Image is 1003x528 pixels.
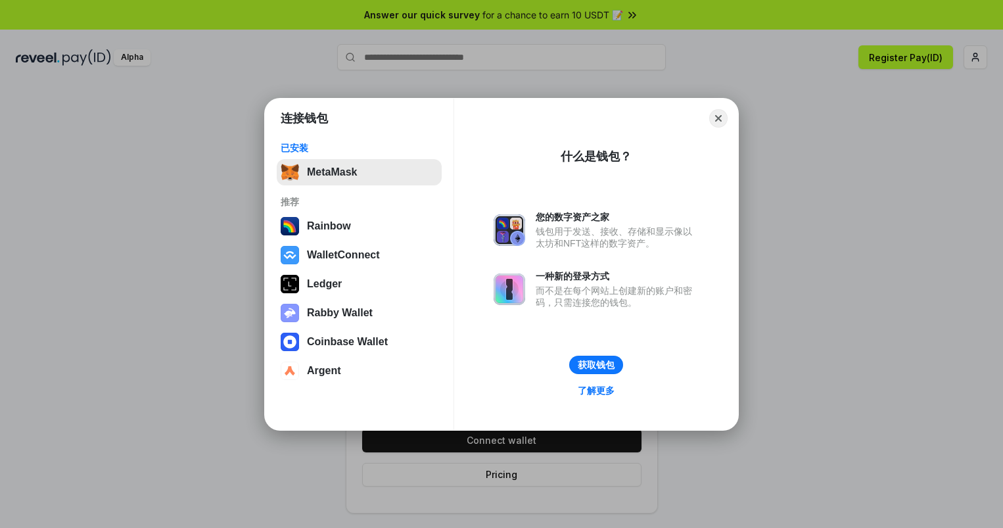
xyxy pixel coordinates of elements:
button: Ledger [277,271,442,297]
button: Close [709,109,728,128]
div: Ledger [307,278,342,290]
button: MetaMask [277,159,442,185]
div: MetaMask [307,166,357,178]
img: svg+xml,%3Csvg%20fill%3D%22none%22%20height%3D%2233%22%20viewBox%3D%220%200%2035%2033%22%20width%... [281,163,299,181]
img: svg+xml,%3Csvg%20width%3D%2228%22%20height%3D%2228%22%20viewBox%3D%220%200%2028%2028%22%20fill%3D... [281,246,299,264]
div: 钱包用于发送、接收、存储和显示像以太坊和NFT这样的数字资产。 [536,226,699,249]
img: svg+xml,%3Csvg%20width%3D%2228%22%20height%3D%2228%22%20viewBox%3D%220%200%2028%2028%22%20fill%3D... [281,362,299,380]
img: svg+xml,%3Csvg%20xmlns%3D%22http%3A%2F%2Fwww.w3.org%2F2000%2Fsvg%22%20fill%3D%22none%22%20viewBox... [494,274,525,305]
div: 您的数字资产之家 [536,211,699,223]
div: 获取钱包 [578,359,615,371]
img: svg+xml,%3Csvg%20xmlns%3D%22http%3A%2F%2Fwww.w3.org%2F2000%2Fsvg%22%20width%3D%2228%22%20height%3... [281,275,299,293]
div: 推荐 [281,196,438,208]
button: Coinbase Wallet [277,329,442,355]
button: Rainbow [277,213,442,239]
div: Coinbase Wallet [307,336,388,348]
img: svg+xml,%3Csvg%20xmlns%3D%22http%3A%2F%2Fwww.w3.org%2F2000%2Fsvg%22%20fill%3D%22none%22%20viewBox... [281,304,299,322]
div: 已安装 [281,142,438,154]
div: 一种新的登录方式 [536,270,699,282]
div: Rainbow [307,220,351,232]
div: WalletConnect [307,249,380,261]
button: Argent [277,358,442,384]
img: svg+xml,%3Csvg%20width%3D%22120%22%20height%3D%22120%22%20viewBox%3D%220%200%20120%20120%22%20fil... [281,217,299,235]
a: 了解更多 [570,382,622,399]
div: 什么是钱包？ [561,149,632,164]
div: 了解更多 [578,385,615,396]
button: WalletConnect [277,242,442,268]
button: Rabby Wallet [277,300,442,326]
div: 而不是在每个网站上创建新的账户和密码，只需连接您的钱包。 [536,285,699,308]
h1: 连接钱包 [281,110,328,126]
div: Argent [307,365,341,377]
img: svg+xml,%3Csvg%20width%3D%2228%22%20height%3D%2228%22%20viewBox%3D%220%200%2028%2028%22%20fill%3D... [281,333,299,351]
button: 获取钱包 [569,356,623,374]
div: Rabby Wallet [307,307,373,319]
img: svg+xml,%3Csvg%20xmlns%3D%22http%3A%2F%2Fwww.w3.org%2F2000%2Fsvg%22%20fill%3D%22none%22%20viewBox... [494,214,525,246]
